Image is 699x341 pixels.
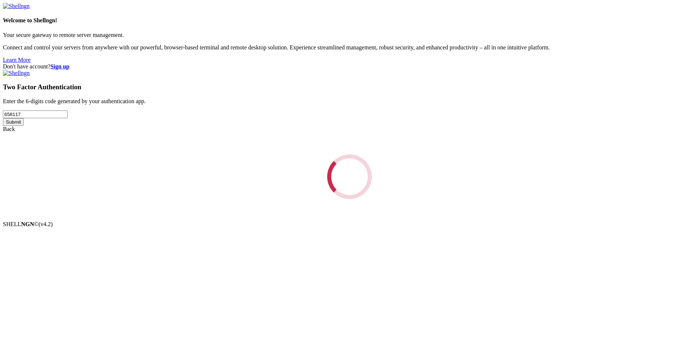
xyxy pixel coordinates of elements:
a: Sign up [50,63,69,70]
input: Submit [3,118,24,126]
h4: Welcome to Shellngn! [3,17,696,24]
a: Learn More [3,57,31,63]
p: Your secure gateway to remote server management. [3,32,696,38]
div: Don't have account? [3,63,696,70]
h3: Two Factor Authentication [3,83,696,91]
b: NGN [21,221,34,227]
input: Two factor code [3,110,68,118]
div: Loading... [321,148,379,206]
p: Enter the 6-digits code generated by your authentication app. [3,98,696,105]
img: Shellngn [3,70,30,76]
span: SHELL © [3,221,53,227]
a: Back [3,126,15,132]
span: 4.2.0 [39,221,53,227]
p: Connect and control your servers from anywhere with our powerful, browser-based terminal and remo... [3,44,696,51]
img: Shellngn [3,3,30,10]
